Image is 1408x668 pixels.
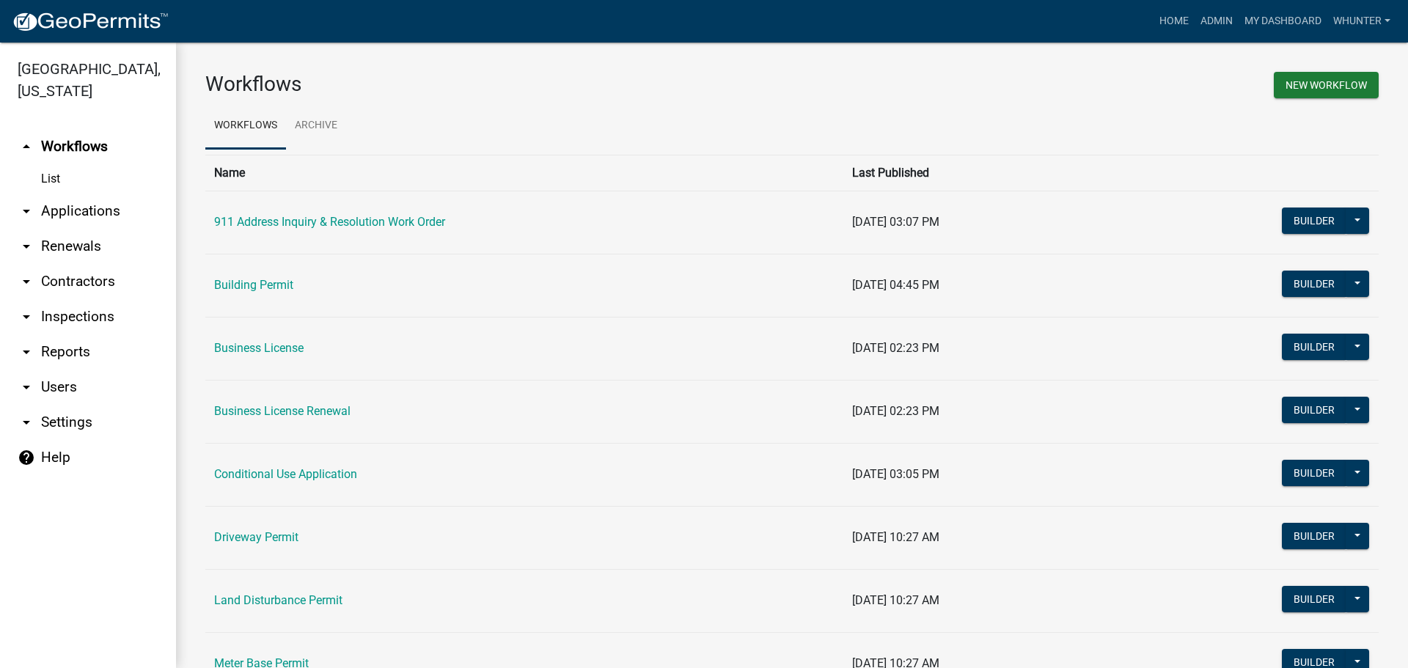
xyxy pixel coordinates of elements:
a: Building Permit [214,278,293,292]
button: Builder [1282,586,1346,612]
th: Name [205,155,843,191]
a: whunter [1327,7,1396,35]
i: arrow_drop_down [18,202,35,220]
a: Workflows [205,103,286,150]
a: Driveway Permit [214,530,298,544]
button: Builder [1282,208,1346,234]
a: Business License [214,341,304,355]
th: Last Published [843,155,1110,191]
i: arrow_drop_down [18,343,35,361]
a: Home [1154,7,1195,35]
span: [DATE] 10:27 AM [852,593,939,607]
span: [DATE] 10:27 AM [852,530,939,544]
button: New Workflow [1274,72,1379,98]
a: Archive [286,103,346,150]
i: arrow_drop_down [18,238,35,255]
a: Business License Renewal [214,404,351,418]
a: 911 Address Inquiry & Resolution Work Order [214,215,445,229]
span: [DATE] 03:07 PM [852,215,939,229]
i: arrow_drop_down [18,414,35,431]
a: Conditional Use Application [214,467,357,481]
span: [DATE] 02:23 PM [852,404,939,418]
i: arrow_drop_down [18,378,35,396]
span: [DATE] 02:23 PM [852,341,939,355]
span: [DATE] 03:05 PM [852,467,939,481]
i: arrow_drop_down [18,273,35,290]
i: arrow_drop_down [18,308,35,326]
span: [DATE] 04:45 PM [852,278,939,292]
button: Builder [1282,271,1346,297]
h3: Workflows [205,72,781,97]
a: My Dashboard [1239,7,1327,35]
i: arrow_drop_up [18,138,35,155]
button: Builder [1282,523,1346,549]
button: Builder [1282,397,1346,423]
a: Land Disturbance Permit [214,593,342,607]
button: Builder [1282,334,1346,360]
i: help [18,449,35,466]
button: Builder [1282,460,1346,486]
a: Admin [1195,7,1239,35]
